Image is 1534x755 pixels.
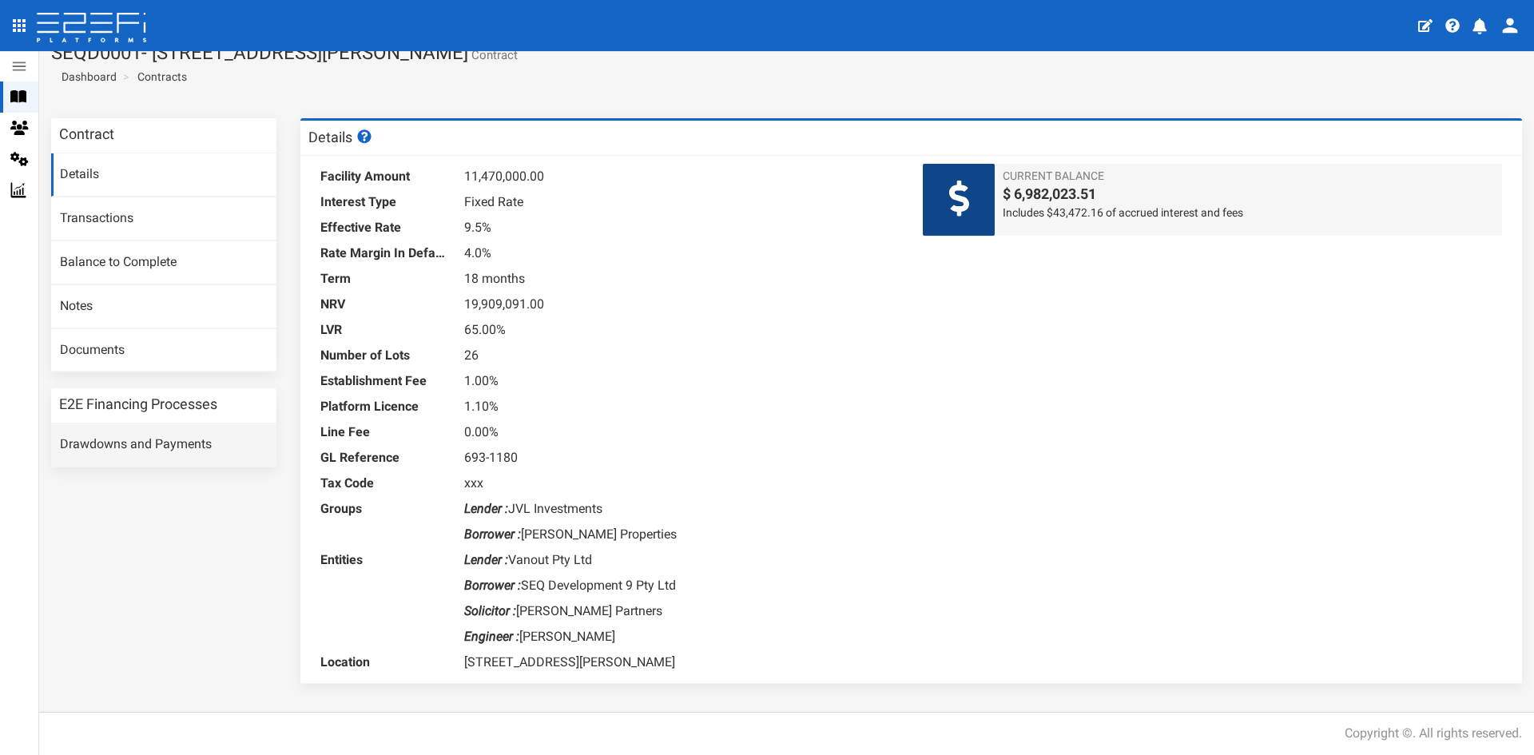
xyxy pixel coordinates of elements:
[51,423,276,467] a: Drawdowns and Payments
[464,419,900,445] dd: 0.00%
[51,153,276,197] a: Details
[464,552,508,567] i: Lender :
[464,317,900,343] dd: 65.00%
[320,266,448,292] dt: Term
[320,445,448,471] dt: GL Reference
[464,522,900,547] dd: [PERSON_NAME] Properties
[464,624,900,650] dd: [PERSON_NAME]
[51,241,276,284] a: Balance to Complete
[320,471,448,496] dt: Tax Code
[59,397,217,411] h3: E2E Financing Processes
[464,343,900,368] dd: 26
[55,70,117,83] span: Dashboard
[464,368,900,394] dd: 1.00%
[464,266,900,292] dd: 18 months
[464,240,900,266] dd: 4.0%
[59,127,114,141] h3: Contract
[320,215,448,240] dt: Effective Rate
[320,189,448,215] dt: Interest Type
[464,603,516,618] i: Solicitor :
[320,394,448,419] dt: Platform Licence
[51,285,276,328] a: Notes
[468,50,518,62] small: Contract
[308,129,374,145] h3: Details
[1003,184,1494,205] span: $ 6,982,023.51
[464,573,900,598] dd: SEQ Development 9 Pty Ltd
[320,164,448,189] dt: Facility Amount
[464,292,900,317] dd: 19,909,091.00
[1003,205,1494,221] span: Includes $43,472.16 of accrued interest and fees
[464,394,900,419] dd: 1.10%
[464,471,900,496] dd: xxx
[320,343,448,368] dt: Number of Lots
[464,598,900,624] dd: [PERSON_NAME] Partners
[464,650,900,675] dd: [STREET_ADDRESS][PERSON_NAME]
[320,292,448,317] dt: NRV
[320,419,448,445] dt: Line Fee
[1003,168,1494,184] span: Current Balance
[464,496,900,522] dd: JVL Investments
[51,197,276,240] a: Transactions
[464,215,900,240] dd: 9.5%
[464,578,521,593] i: Borrower :
[320,496,448,522] dt: Groups
[51,329,276,372] a: Documents
[320,240,448,266] dt: Rate Margin In Default
[464,189,900,215] dd: Fixed Rate
[320,650,448,675] dt: Location
[464,527,521,542] i: Borrower :
[320,547,448,573] dt: Entities
[464,629,519,644] i: Engineer :
[137,69,187,85] a: Contracts
[464,547,900,573] dd: Vanout Pty Ltd
[55,69,117,85] a: Dashboard
[464,164,900,189] dd: 11,470,000.00
[464,501,508,516] i: Lender :
[464,445,900,471] dd: 693-1180
[320,317,448,343] dt: LVR
[51,42,1522,63] h1: SEQD0001- [STREET_ADDRESS][PERSON_NAME]
[320,368,448,394] dt: Establishment Fee
[1345,725,1522,743] div: Copyright ©. All rights reserved.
